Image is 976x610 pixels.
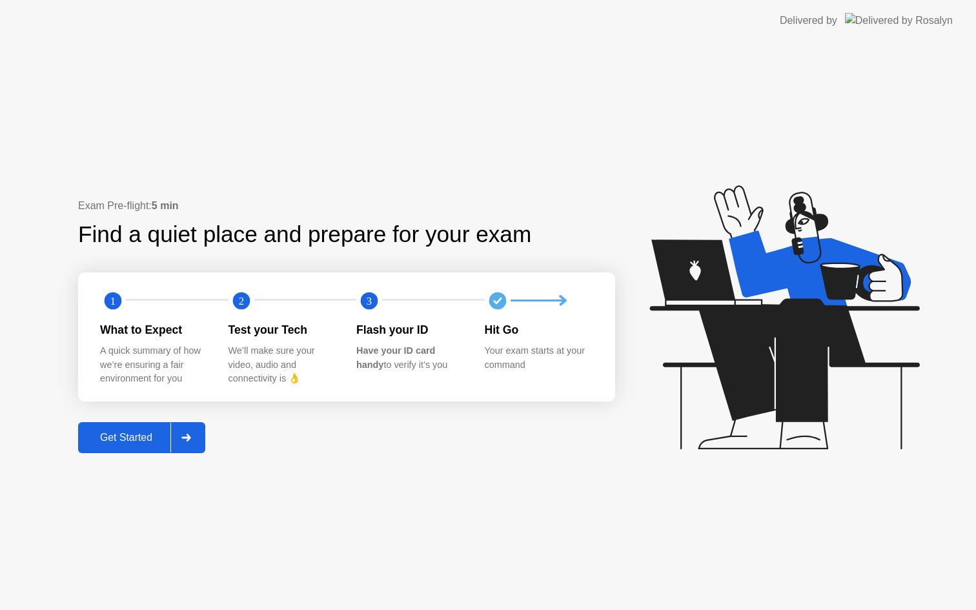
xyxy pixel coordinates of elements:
div: Hit Go [485,321,593,338]
img: Delivered by Rosalyn [845,13,953,28]
div: What to Expect [100,321,208,338]
div: Test your Tech [229,321,336,338]
text: 2 [238,294,243,307]
div: Get Started [82,432,170,443]
text: 3 [367,294,372,307]
button: Get Started [78,422,205,453]
b: 5 min [152,200,179,211]
div: to verify it’s you [356,344,464,372]
text: 1 [110,294,116,307]
div: Exam Pre-flight: [78,198,615,214]
div: Flash your ID [356,321,464,338]
div: Find a quiet place and prepare for your exam [78,218,533,252]
div: We’ll make sure your video, audio and connectivity is 👌 [229,344,336,386]
div: Your exam starts at your command [485,344,593,372]
div: A quick summary of how we’re ensuring a fair environment for you [100,344,208,386]
div: Delivered by [780,13,837,28]
b: Have your ID card handy [356,345,435,370]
